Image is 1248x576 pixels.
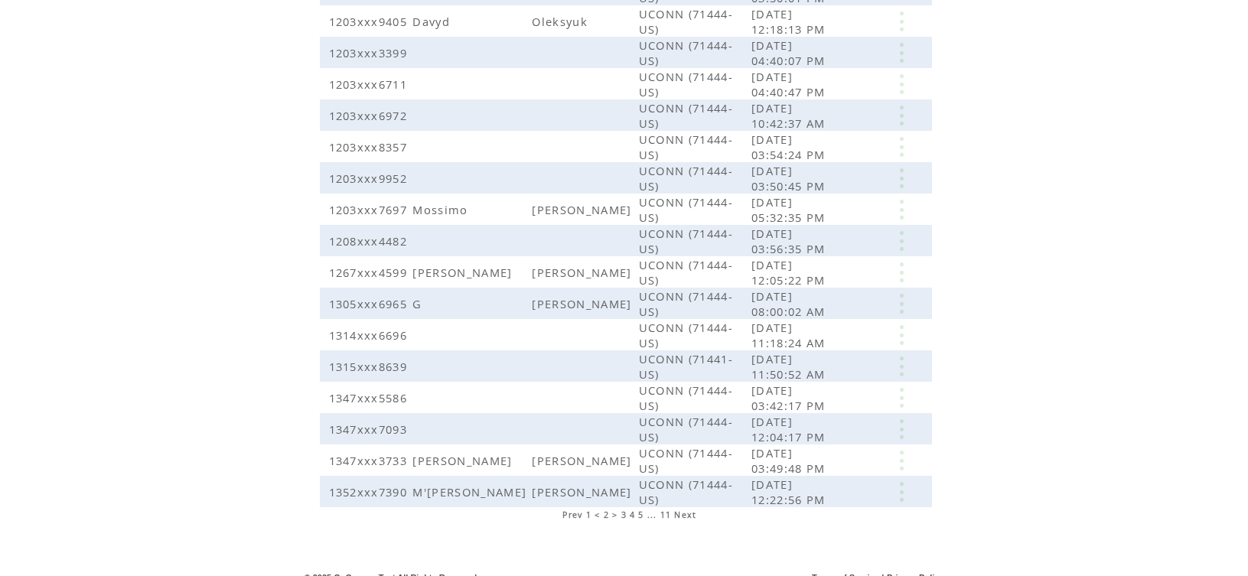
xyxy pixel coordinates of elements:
span: Mossimo [412,202,471,217]
span: UCONN (71444-US) [639,226,733,256]
span: [PERSON_NAME] [532,484,635,500]
span: UCONN (71444-US) [639,163,733,194]
span: UCONN (71444-US) [639,477,733,507]
span: Davyd [412,14,454,29]
span: 1203xxx9952 [329,171,412,186]
span: [DATE] 08:00:02 AM [751,288,829,319]
span: [PERSON_NAME] [532,296,635,311]
span: UCONN (71444-US) [639,288,733,319]
span: 1352xxx7390 [329,484,412,500]
a: Next [674,509,696,520]
a: 4 [630,509,635,520]
span: 1305xxx6965 [329,296,412,311]
span: [DATE] 03:56:35 PM [751,226,829,256]
a: 5 [638,509,644,520]
span: [DATE] 03:54:24 PM [751,132,829,162]
span: UCONN (71444-US) [639,100,733,131]
span: UCONN (71444-US) [639,194,733,225]
span: UCONN (71444-US) [639,132,733,162]
span: [DATE] 10:42:37 AM [751,100,829,131]
span: UCONN (71444-US) [639,37,733,68]
span: 1315xxx8639 [329,359,412,374]
span: [PERSON_NAME] [532,453,635,468]
span: 1267xxx4599 [329,265,412,280]
span: [PERSON_NAME] [412,265,516,280]
span: 1208xxx4482 [329,233,412,249]
span: [PERSON_NAME] [532,202,635,217]
span: [DATE] 03:49:48 PM [751,445,829,476]
span: 1203xxx8357 [329,139,412,155]
span: 1347xxx7093 [329,421,412,437]
span: [DATE] 11:50:52 AM [751,351,829,382]
span: 1347xxx5586 [329,390,412,405]
span: < 2 > [595,509,618,520]
span: UCONN (71444-US) [639,320,733,350]
span: [PERSON_NAME] [412,453,516,468]
span: 1203xxx7697 [329,202,412,217]
span: Oleksyuk [532,14,591,29]
span: 1314xxx6696 [329,327,412,343]
span: [DATE] 12:05:22 PM [751,257,829,288]
span: UCONN (71441-US) [639,351,733,382]
span: [DATE] 11:18:24 AM [751,320,829,350]
a: 11 [660,509,672,520]
span: ... [647,509,657,520]
span: 1203xxx6972 [329,108,412,123]
span: UCONN (71444-US) [639,6,733,37]
span: 1203xxx9405 [329,14,412,29]
span: [PERSON_NAME] [532,265,635,280]
span: UCONN (71444-US) [639,445,733,476]
span: [DATE] 03:42:17 PM [751,382,829,413]
span: UCONN (71444-US) [639,414,733,444]
span: 1203xxx3399 [329,45,412,60]
a: 1 [586,509,591,520]
span: [DATE] 12:04:17 PM [751,414,829,444]
span: [DATE] 03:50:45 PM [751,163,829,194]
span: [DATE] 05:32:35 PM [751,194,829,225]
a: 3 [621,509,627,520]
span: [DATE] 12:18:13 PM [751,6,829,37]
span: 1203xxx6711 [329,76,412,92]
span: [DATE] 12:22:56 PM [751,477,829,507]
span: 1347xxx3733 [329,453,412,468]
span: UCONN (71444-US) [639,382,733,413]
span: [DATE] 04:40:07 PM [751,37,829,68]
span: UCONN (71444-US) [639,69,733,99]
span: UCONN (71444-US) [639,257,733,288]
span: M'[PERSON_NAME] [412,484,530,500]
span: [DATE] 04:40:47 PM [751,69,829,99]
span: G [412,296,425,311]
a: Prev [562,509,582,520]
